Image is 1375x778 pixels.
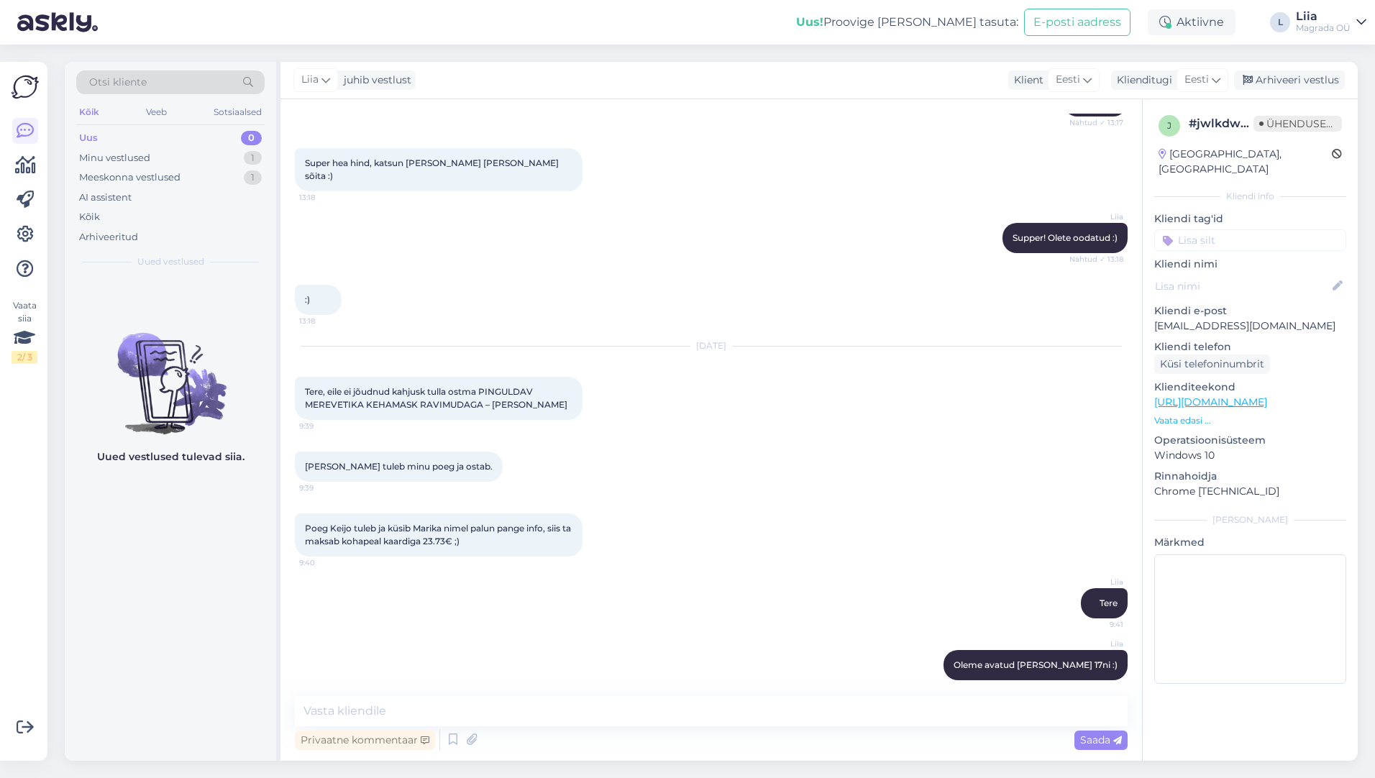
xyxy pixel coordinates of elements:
a: LiiaMagrada OÜ [1296,11,1366,34]
div: 0 [241,131,262,145]
span: Oleme avatud [PERSON_NAME] 17ni :) [954,659,1118,670]
div: AI assistent [79,191,132,205]
div: 1 [244,151,262,165]
span: Liia [1069,211,1123,222]
span: :) [305,294,310,305]
span: Liia [1069,639,1123,649]
font: Aktiivne [1177,15,1224,29]
span: 13:18 [299,316,353,326]
p: Kliendi nimi [1154,257,1346,272]
span: Tere [1100,598,1118,608]
span: 9:40 [299,557,353,568]
div: Kliendi info [1154,190,1346,203]
p: Märkmed [1154,535,1346,550]
a: [URL][DOMAIN_NAME] [1154,395,1267,408]
div: L [1270,12,1290,32]
div: Uus [79,131,98,145]
span: 13:18 [299,192,353,203]
p: [EMAIL_ADDRESS][DOMAIN_NAME] [1154,319,1346,334]
span: Otsi kliente [89,75,147,90]
p: Uued vestlused tulevad siia. [97,449,245,464]
p: Kliendi tag'id [1154,211,1346,226]
div: juhib vestlust [338,73,411,88]
input: Lisa silt [1154,229,1346,251]
div: Küsi telefoninumbrit [1154,354,1270,374]
span: Eesti [1184,72,1209,88]
p: Operatsioonisüsteem [1154,433,1346,448]
span: Tere, eile ei jõudnud kahjusk tulla ostma PINGULDAV MEREVETIKA KEHAMASK RAVIMUDAGA – [PERSON_NAME] [305,386,567,410]
span: 9:39 [299,421,353,431]
p: Klienditeekond [1154,380,1346,395]
p: Rinnahoidja [1154,469,1346,484]
span: j [1167,120,1171,131]
span: Poeg Keijo tuleb ja küsib Marika nimel palun pange info, siis ta maksab kohapeal kaardiga 23.73€ ;) [305,523,573,546]
div: 1 [244,170,262,185]
b: Uus! [796,15,823,29]
font: Vaata siia [12,299,37,325]
font: jwlkdwdg [1197,116,1256,130]
span: Liia [301,72,319,88]
span: Liia [1069,577,1123,587]
div: Arhiveeritud [79,230,138,244]
span: Nähtud ✓ 13:18 [1069,254,1123,265]
span: 9:39 [299,482,353,493]
p: Kliendi e-post [1154,303,1346,319]
div: # [1189,115,1253,132]
span: [PERSON_NAME] tuleb minu poeg ja ostab. [305,461,493,472]
div: Kõik [76,103,102,122]
p: Kliendi telefon [1154,339,1346,354]
font: Privaatne kommentaar [301,733,418,746]
div: Meeskonna vestlused [79,170,181,185]
span: Supper! Olete oodatud :) [1013,232,1118,243]
span: Eesti [1056,72,1080,88]
div: Liia [1296,11,1351,22]
span: 9:42 [1069,681,1123,692]
span: Super hea hind, katsun [PERSON_NAME] [PERSON_NAME] sõita :) [305,157,561,181]
div: 2 / 3 [12,351,37,364]
p: Vaata edasi ... [1154,414,1346,427]
p: Windows 10 [1154,448,1346,463]
span: Uued vestlused [137,255,204,268]
div: Proovige [PERSON_NAME] tasuta: [796,14,1018,31]
span: 9:41 [1069,619,1123,630]
div: Kõik [79,210,100,224]
img: Ei mingeid vestlusi [65,307,276,436]
div: [PERSON_NAME] [1154,513,1346,526]
div: Veeb [143,103,170,122]
font: [GEOGRAPHIC_DATA], [GEOGRAPHIC_DATA] [1159,147,1282,175]
font: Arhiveeri vestlus [1256,73,1339,86]
div: Minu vestlused [79,151,150,165]
span: Ühenduseta [1253,116,1342,132]
div: Klient [1008,73,1043,88]
div: Klienditugi [1111,73,1172,88]
img: Askly Logo [12,73,39,101]
div: Magrada OÜ [1296,22,1351,34]
button: E-posti aadress [1024,9,1130,36]
p: Chrome [TECHNICAL_ID] [1154,484,1346,499]
font: Saada [1080,733,1110,746]
div: Sotsiaalsed [211,103,265,122]
span: Nähtud ✓ 13:17 [1069,117,1123,128]
input: Lisa nimi [1155,278,1330,294]
div: [DATE] [295,339,1128,352]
